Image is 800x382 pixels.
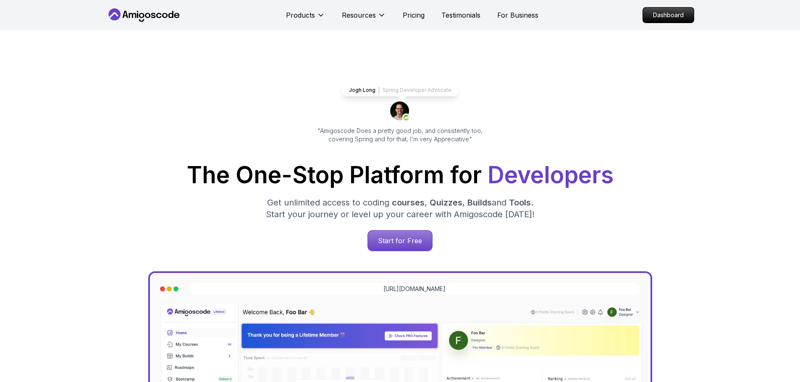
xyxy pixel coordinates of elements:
[286,10,315,20] p: Products
[342,10,376,20] p: Resources
[367,230,433,251] a: Start for Free
[259,197,541,220] p: Get unlimited access to coding , , and . Start your journey or level up your career with Amigosco...
[390,101,410,122] img: josh long
[430,197,462,208] span: Quizzes
[392,197,425,208] span: courses
[383,285,446,293] a: [URL][DOMAIN_NAME]
[306,127,494,143] p: "Amigoscode Does a pretty good job, and consistently too, covering Spring and for that, I'm very ...
[488,161,614,189] span: Developers
[113,164,687,187] h1: The One-Stop Platform for
[643,8,694,23] p: Dashboard
[342,10,386,27] button: Resources
[497,10,538,20] a: For Business
[643,7,694,23] a: Dashboard
[368,231,432,251] p: Start for Free
[403,10,425,20] a: Pricing
[441,10,480,20] a: Testimonials
[509,197,531,208] span: Tools
[286,10,325,27] button: Products
[383,87,451,94] p: Spring Developer Advocate
[349,87,375,94] p: Jogh Long
[467,197,492,208] span: Builds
